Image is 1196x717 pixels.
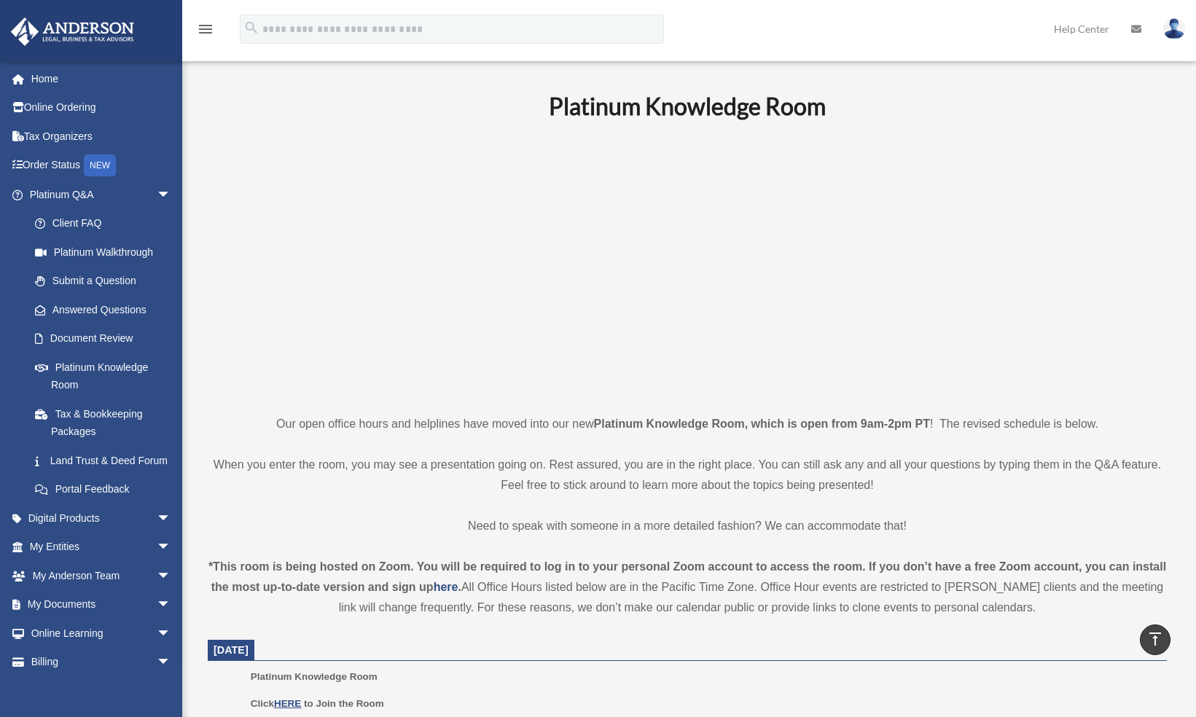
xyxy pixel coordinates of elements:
[208,560,1166,593] strong: *This room is being hosted on Zoom. You will be required to log in to your personal Zoom account ...
[20,446,193,475] a: Land Trust & Deed Forum
[20,475,193,504] a: Portal Feedback
[10,151,193,181] a: Order StatusNEW
[458,581,461,593] strong: .
[7,17,138,46] img: Anderson Advisors Platinum Portal
[1146,630,1164,648] i: vertical_align_top
[157,561,186,591] span: arrow_drop_down
[157,619,186,649] span: arrow_drop_down
[208,455,1167,495] p: When you enter the room, you may see a presentation going on. Rest assured, you are in the right ...
[274,698,301,709] a: HERE
[20,209,193,238] a: Client FAQ
[157,590,186,620] span: arrow_drop_down
[157,648,186,678] span: arrow_drop_down
[20,238,193,267] a: Platinum Walkthrough
[197,26,214,38] a: menu
[10,561,193,590] a: My Anderson Teamarrow_drop_down
[1140,624,1170,655] a: vertical_align_top
[84,154,116,176] div: NEW
[20,324,193,353] a: Document Review
[594,418,930,430] strong: Platinum Knowledge Room, which is open from 9am-2pm PT
[251,671,378,682] span: Platinum Knowledge Room
[469,141,906,387] iframe: 231110_Toby_KnowledgeRoom
[10,180,193,209] a: Platinum Q&Aarrow_drop_down
[20,267,193,296] a: Submit a Question
[10,590,193,619] a: My Documentsarrow_drop_down
[10,648,193,677] a: Billingarrow_drop_down
[20,353,186,399] a: Platinum Knowledge Room
[157,180,186,210] span: arrow_drop_down
[10,122,193,151] a: Tax Organizers
[549,92,826,120] b: Platinum Knowledge Room
[157,504,186,533] span: arrow_drop_down
[434,581,458,593] a: here
[214,644,249,656] span: [DATE]
[243,20,259,36] i: search
[251,698,304,709] b: Click
[20,295,193,324] a: Answered Questions
[20,399,193,446] a: Tax & Bookkeeping Packages
[197,20,214,38] i: menu
[208,557,1167,618] div: All Office Hours listed below are in the Pacific Time Zone. Office Hour events are restricted to ...
[208,516,1167,536] p: Need to speak with someone in a more detailed fashion? We can accommodate that!
[10,533,193,562] a: My Entitiesarrow_drop_down
[10,504,193,533] a: Digital Productsarrow_drop_down
[304,698,384,709] b: to Join the Room
[208,414,1167,434] p: Our open office hours and helplines have moved into our new ! The revised schedule is below.
[10,64,193,93] a: Home
[1163,18,1185,39] img: User Pic
[10,619,193,648] a: Online Learningarrow_drop_down
[157,533,186,563] span: arrow_drop_down
[10,93,193,122] a: Online Ordering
